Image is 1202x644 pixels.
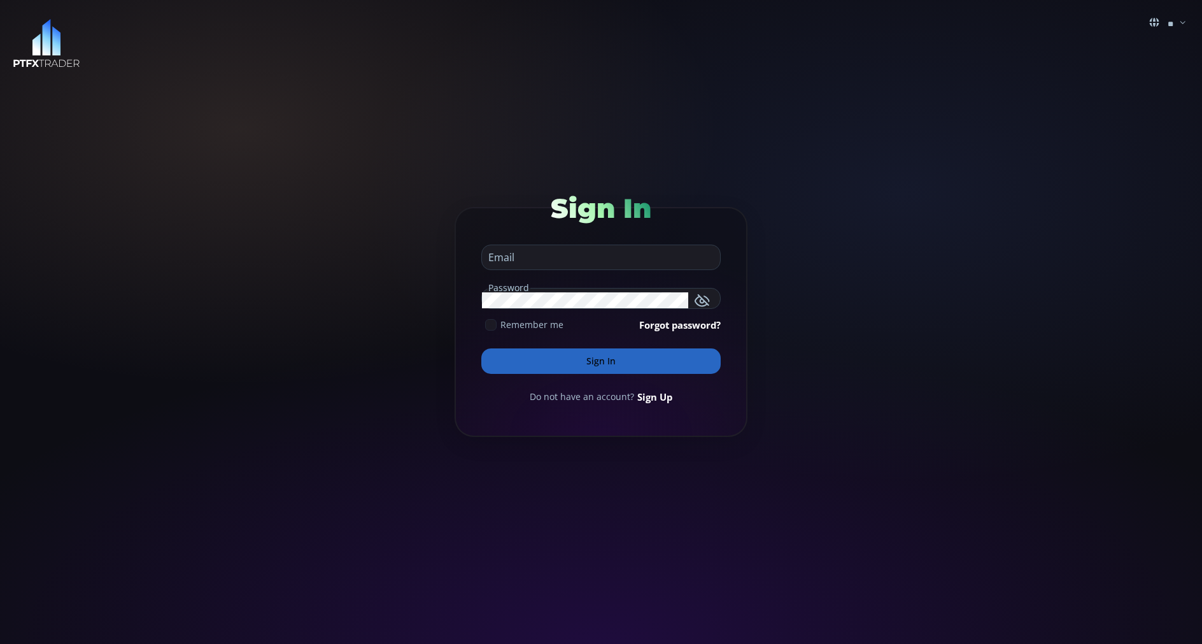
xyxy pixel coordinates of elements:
a: Sign Up [637,390,672,404]
a: Forgot password? [639,318,721,332]
span: Sign In [551,192,651,225]
span: Remember me [500,318,563,331]
div: Do not have an account? [481,390,721,404]
button: Sign In [481,348,721,374]
img: LOGO [13,19,80,68]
